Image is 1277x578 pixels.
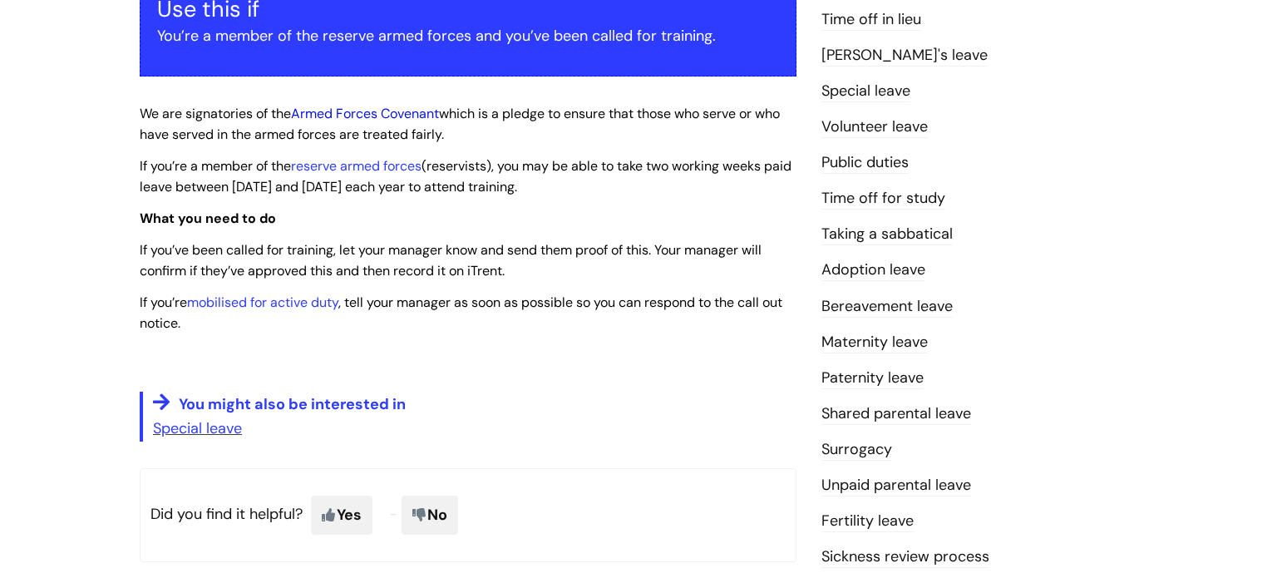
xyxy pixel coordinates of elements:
a: Special leave [153,418,242,438]
a: [PERSON_NAME]'s leave [821,45,988,67]
a: Adoption leave [821,259,925,281]
span: If you’ve been called for training, let your manager know and send them proof of this. Your manag... [140,241,762,279]
a: Unpaid parental leave [821,475,971,496]
a: Taking a sabbatical [821,224,953,245]
p: Did you find it helpful? [140,468,796,561]
span: If you’re a member of the (reservists), you may be able to take two working weeks paid leave betw... [140,157,791,195]
a: reserve armed forces [291,157,422,175]
a: Special leave [821,81,910,102]
p: You’re a member of the reserve armed forces and you’ve been called for training. [157,22,779,49]
a: Volunteer leave [821,116,928,138]
a: Maternity leave [821,332,928,353]
span: We are signatories of the which is a pledge to ensure that those who serve or who have served in ... [140,105,780,143]
span: If you’re , tell your manager as soon as possible so you can respond to the call out notice. [140,294,782,332]
a: Paternity leave [821,368,924,389]
a: Time off in lieu [821,9,921,31]
a: Surrogacy [821,439,892,461]
a: Shared parental leave [821,403,971,425]
span: Yes [311,496,372,534]
a: Fertility leave [821,511,914,532]
a: Armed Forces Covenant [291,105,439,122]
a: mobilised for active duty [187,294,338,311]
span: No [402,496,458,534]
a: Sickness review process [821,546,989,568]
a: Public duties [821,152,909,174]
a: Time off for study [821,188,945,210]
span: What you need to do [140,210,276,227]
a: Bereavement leave [821,296,953,318]
span: You might also be interested in [179,394,406,414]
